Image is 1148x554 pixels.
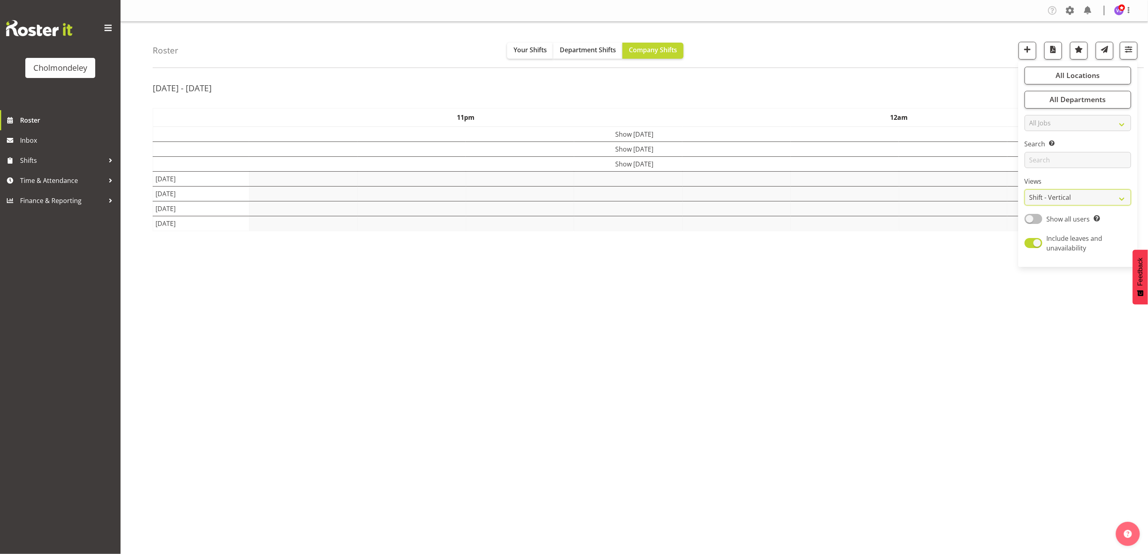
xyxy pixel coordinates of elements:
th: 11pm [249,108,682,127]
button: Filter Shifts [1120,42,1138,60]
td: [DATE] [153,186,250,201]
h4: Roster [153,46,178,55]
button: Feedback - Show survey [1133,250,1148,304]
span: Feedback [1137,258,1144,286]
td: [DATE] [153,216,250,231]
button: Highlight an important date within the roster. [1070,42,1088,60]
td: [DATE] [153,201,250,216]
button: Add a new shift [1019,42,1036,60]
div: Cholmondeley [33,62,87,74]
span: Department Shifts [560,45,616,54]
img: help-xxl-2.png [1124,530,1132,538]
span: Roster [20,114,117,126]
button: Department Shifts [553,43,622,59]
button: Company Shifts [622,43,683,59]
span: Show all users [1047,215,1090,224]
span: Shifts [20,154,104,166]
button: Send a list of all shifts for the selected filtered period to all rostered employees. [1096,42,1113,60]
button: Download a PDF of the roster according to the set date range. [1044,42,1062,60]
span: Inbox [20,134,117,146]
th: 12am [682,108,1115,127]
td: Show [DATE] [153,156,1116,171]
span: Include leaves and unavailability [1047,234,1103,252]
span: Time & Attendance [20,174,104,187]
span: Company Shifts [629,45,677,54]
button: All Departments [1025,91,1131,109]
label: Search [1025,139,1131,149]
span: Your Shifts [514,45,547,54]
input: Search [1025,152,1131,168]
h2: [DATE] - [DATE] [153,83,212,93]
button: Your Shifts [507,43,553,59]
span: Finance & Reporting [20,195,104,207]
img: victoria-spackman5507.jpg [1114,6,1124,15]
label: Views [1025,176,1131,186]
span: All Departments [1050,94,1106,104]
td: [DATE] [153,171,250,186]
button: All Locations [1025,67,1131,84]
td: Show [DATE] [153,127,1116,142]
img: Rosterit website logo [6,20,72,36]
td: Show [DATE] [153,142,1116,156]
span: All Locations [1056,70,1100,80]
